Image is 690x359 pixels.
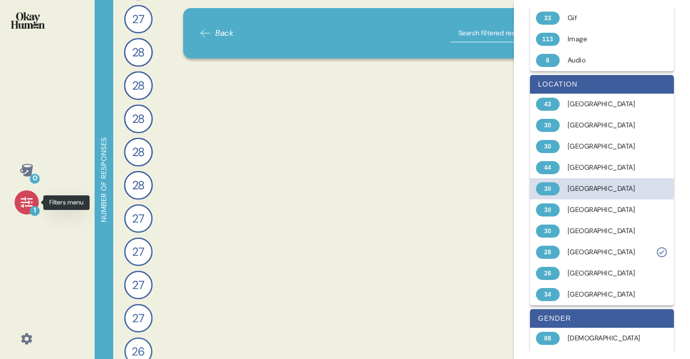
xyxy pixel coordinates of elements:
span: 28 [132,110,144,127]
div: 43 [536,98,560,111]
div: 0 [30,174,40,184]
div: 30 [536,140,560,153]
img: okayhuman.3b1b6348.png [11,12,45,29]
div: [GEOGRAPHIC_DATA] [568,141,648,152]
span: 27 [132,276,144,294]
div: 26 [536,267,560,280]
span: 27 [132,243,144,261]
div: [DEMOGRAPHIC_DATA] [568,333,648,343]
span: 28 [132,176,144,194]
div: Audio [568,55,648,65]
span: 28 [132,143,144,161]
span: 27 [132,310,144,327]
div: 30 [536,119,560,132]
span: 27 [132,11,144,28]
div: Gif [568,13,648,23]
div: [GEOGRAPHIC_DATA] [568,226,648,236]
div: 8 [536,54,560,67]
div: Image [568,34,648,44]
div: 34 [536,288,560,301]
div: [GEOGRAPHIC_DATA] [568,163,648,173]
div: 30 [536,182,560,195]
div: [GEOGRAPHIC_DATA] [568,205,648,215]
div: [GEOGRAPHIC_DATA] [568,120,648,130]
div: 30 [536,225,560,238]
input: Search filtered responses [450,24,576,42]
div: 33 [536,12,560,25]
span: 28 [132,43,144,61]
div: 30 [536,203,560,217]
div: 44 [536,161,560,174]
span: 28 [132,77,144,94]
div: [GEOGRAPHIC_DATA] [568,268,648,278]
span: Back [215,27,234,39]
div: gender [530,309,674,328]
div: 1 [30,206,40,216]
span: 27 [132,210,144,228]
div: [GEOGRAPHIC_DATA] [568,290,648,300]
div: [GEOGRAPHIC_DATA] [568,184,648,194]
div: 28 [536,246,560,259]
div: [GEOGRAPHIC_DATA] [568,247,648,257]
div: [GEOGRAPHIC_DATA] [568,99,648,109]
div: Filters menu [43,195,90,210]
div: location [530,75,674,94]
div: 113 [536,33,560,46]
div: 88 [536,332,560,345]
